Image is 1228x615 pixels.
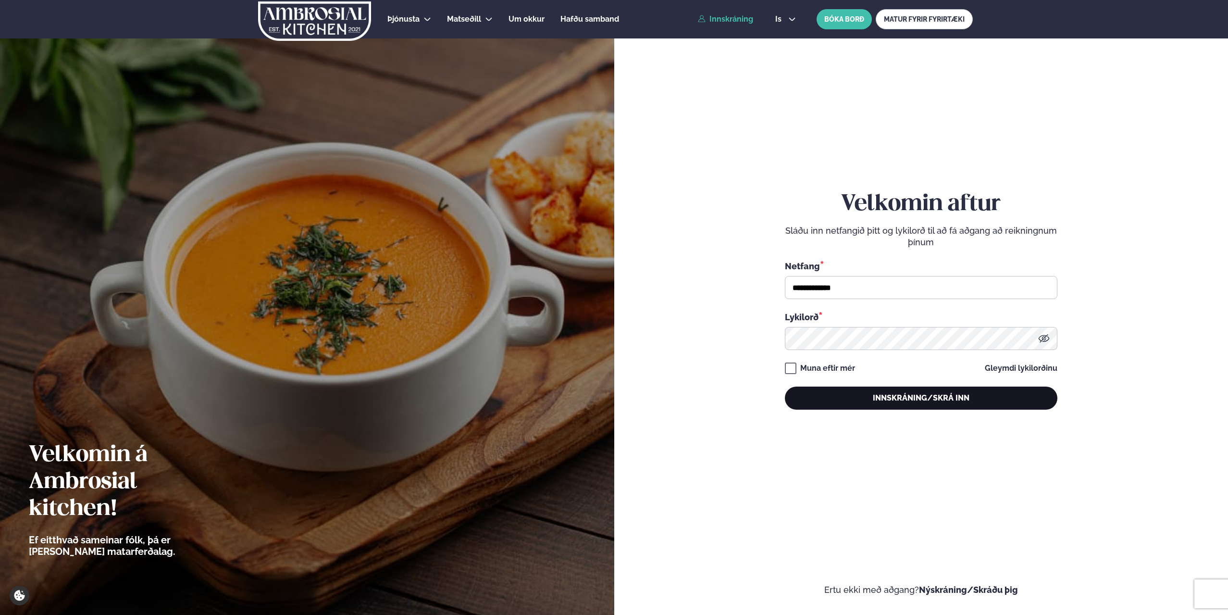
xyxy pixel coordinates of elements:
[29,442,228,523] h2: Velkomin á Ambrosial kitchen!
[985,364,1057,372] a: Gleymdi lykilorðinu
[785,260,1057,272] div: Netfang
[387,14,420,24] span: Þjónusta
[785,387,1057,410] button: Innskráning/Skrá inn
[775,15,784,23] span: is
[560,13,619,25] a: Hafðu samband
[785,225,1057,248] p: Sláðu inn netfangið þitt og lykilorð til að fá aðgang að reikningnum þínum
[698,15,753,24] a: Innskráning
[447,13,481,25] a: Matseðill
[560,14,619,24] span: Hafðu samband
[447,14,481,24] span: Matseðill
[919,585,1018,595] a: Nýskráning/Skráðu þig
[509,13,545,25] a: Um okkur
[10,586,29,605] a: Cookie settings
[29,534,228,557] p: Ef eitthvað sameinar fólk, þá er [PERSON_NAME] matarferðalag.
[876,9,973,29] a: MATUR FYRIR FYRIRTÆKI
[643,584,1200,596] p: Ertu ekki með aðgang?
[387,13,420,25] a: Þjónusta
[768,15,804,23] button: is
[509,14,545,24] span: Um okkur
[785,311,1057,323] div: Lykilorð
[257,1,372,41] img: logo
[817,9,872,29] button: BÓKA BORÐ
[785,191,1057,218] h2: Velkomin aftur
